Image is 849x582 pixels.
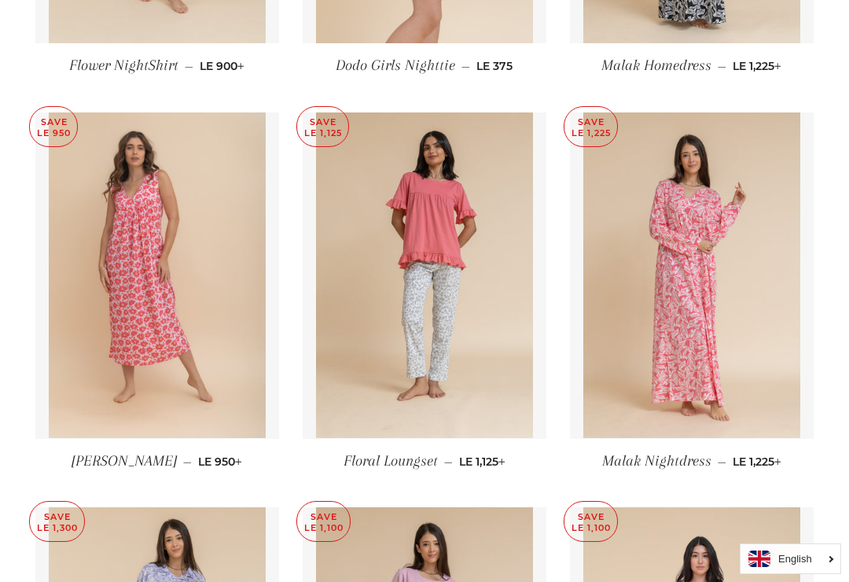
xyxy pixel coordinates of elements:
span: — [461,59,470,73]
a: Floral Loungset — LE 1,125 [303,439,546,484]
p: Save LE 1,125 [297,107,348,147]
i: English [778,554,812,564]
p: Save LE 1,225 [564,107,617,147]
span: — [718,59,726,73]
span: [PERSON_NAME] [72,452,177,470]
span: Malak Homedress [601,57,711,74]
span: — [444,455,453,469]
a: English [748,551,832,567]
span: Dodo Girls Nighttie [336,57,455,74]
a: Malak Nightdress — LE 1,225 [570,439,814,484]
a: Dodo Girls Nighttie — LE 375 [303,43,546,88]
span: Flower NightShirt [69,57,178,74]
span: — [183,455,192,469]
span: LE 900 [200,59,244,73]
p: Save LE 950 [30,107,77,147]
span: LE 1,225 [733,59,781,73]
span: LE 1,125 [459,455,505,469]
span: LE 950 [198,455,242,469]
p: Save LE 1,100 [564,502,617,542]
span: LE 375 [476,59,513,73]
span: LE 1,225 [733,455,781,469]
span: — [185,59,193,73]
span: — [718,455,726,469]
p: Save LE 1,300 [30,502,84,542]
a: Flower NightShirt — LE 900 [35,43,279,88]
span: Floral Loungset [344,452,438,470]
a: [PERSON_NAME] — LE 950 [35,439,279,484]
a: Malak Homedress — LE 1,225 [570,43,814,88]
span: Malak Nightdress [602,452,711,470]
p: Save LE 1,100 [297,502,350,542]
